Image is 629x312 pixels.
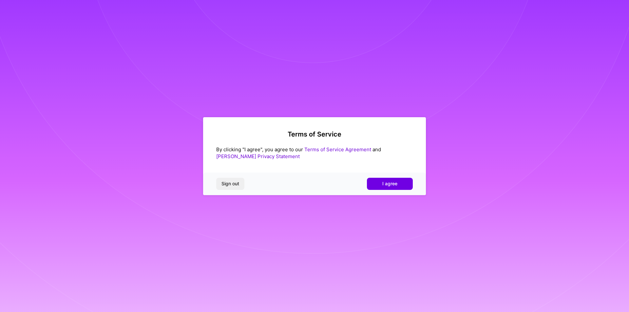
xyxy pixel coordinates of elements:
[382,180,397,187] span: I agree
[221,180,239,187] span: Sign out
[216,130,413,138] h2: Terms of Service
[367,178,413,190] button: I agree
[216,153,300,159] a: [PERSON_NAME] Privacy Statement
[216,146,413,160] div: By clicking "I agree", you agree to our and
[216,178,244,190] button: Sign out
[304,146,371,153] a: Terms of Service Agreement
